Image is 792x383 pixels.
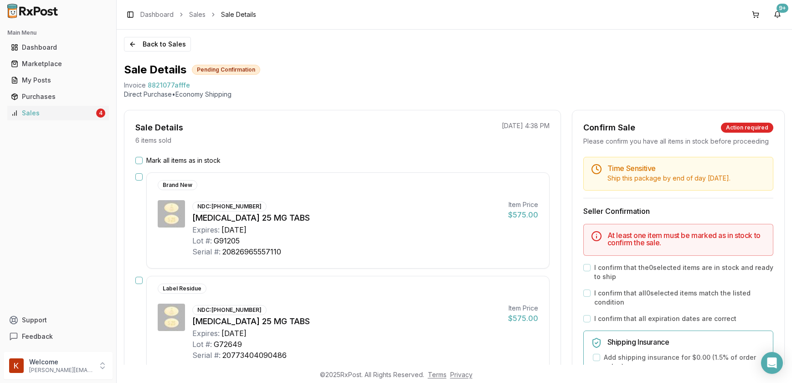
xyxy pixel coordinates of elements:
div: Invoice [124,81,146,90]
label: I confirm that all expiration dates are correct [594,314,736,323]
div: Item Price [508,304,538,313]
div: Marketplace [11,59,105,68]
div: Serial #: [192,350,221,361]
p: 6 items sold [135,136,171,145]
div: Expires: [192,224,220,235]
div: G72649 [214,339,242,350]
label: Mark all items as in stock [146,156,221,165]
div: 20773404090486 [222,350,287,361]
p: Direct Purchase • Economy Shipping [124,90,785,99]
h2: Main Menu [7,29,109,36]
div: Action required [721,123,773,133]
h5: Shipping Insurance [607,338,766,346]
div: Open Intercom Messenger [761,352,783,374]
div: $575.00 [508,313,538,324]
label: I confirm that the 0 selected items are in stock and ready to ship [594,263,773,281]
a: My Posts [7,72,109,88]
div: [MEDICAL_DATA] 25 MG TABS [192,212,501,224]
div: Item Price [508,200,538,209]
div: Label Residue [158,284,206,294]
img: Jardiance 25 MG TABS [158,200,185,228]
div: Purchases [11,92,105,101]
div: Brand New [158,180,197,190]
div: Serial #: [192,246,221,257]
a: Purchases [7,88,109,105]
label: Add shipping insurance for $0.00 ( 1.5 % of order value) [604,353,766,371]
div: 9+ [777,4,788,13]
div: Dashboard [11,43,105,52]
div: Sales [11,109,94,118]
div: Confirm Sale [583,121,635,134]
button: Support [4,312,113,328]
button: Feedback [4,328,113,345]
span: Sale Details [221,10,256,19]
div: Sale Details [135,121,183,134]
img: User avatar [9,358,24,373]
div: G91205 [214,235,240,246]
div: Lot #: [192,339,212,350]
div: [DATE] [221,224,247,235]
a: Privacy [450,371,473,378]
nav: breadcrumb [140,10,256,19]
a: Sales4 [7,105,109,121]
div: 4 [96,109,105,118]
h3: Seller Confirmation [583,206,773,217]
div: Expires: [192,328,220,339]
div: [MEDICAL_DATA] 25 MG TABS [192,315,501,328]
h5: At least one item must be marked as in stock to confirm the sale. [607,232,766,246]
img: Jardiance 25 MG TABS [158,304,185,331]
label: I confirm that all 0 selected items match the listed condition [594,289,773,307]
a: Terms [428,371,447,378]
a: Sales [189,10,206,19]
div: NDC: [PHONE_NUMBER] [192,305,267,315]
div: My Posts [11,76,105,85]
h5: Time Sensitive [607,165,766,172]
div: Pending Confirmation [192,65,260,75]
a: Dashboard [7,39,109,56]
button: Dashboard [4,40,113,55]
h1: Sale Details [124,62,186,77]
a: Marketplace [7,56,109,72]
button: Sales4 [4,106,113,120]
button: 9+ [770,7,785,22]
span: Feedback [22,332,53,341]
button: Back to Sales [124,37,191,52]
button: My Posts [4,73,113,88]
div: Lot #: [192,235,212,246]
div: [DATE] [221,328,247,339]
span: 8821077afffe [148,81,190,90]
button: Purchases [4,89,113,104]
a: Dashboard [140,10,174,19]
p: [PERSON_NAME][EMAIL_ADDRESS][DOMAIN_NAME] [29,367,93,374]
div: 20826965557110 [222,246,281,257]
img: RxPost Logo [4,4,62,18]
div: NDC: [PHONE_NUMBER] [192,202,267,212]
p: Welcome [29,357,93,367]
span: Ship this package by end of day [DATE] . [607,174,730,182]
p: [DATE] 4:38 PM [502,121,550,130]
button: Marketplace [4,57,113,71]
div: Please confirm you have all items in stock before proceeding [583,137,773,146]
div: $575.00 [508,209,538,220]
